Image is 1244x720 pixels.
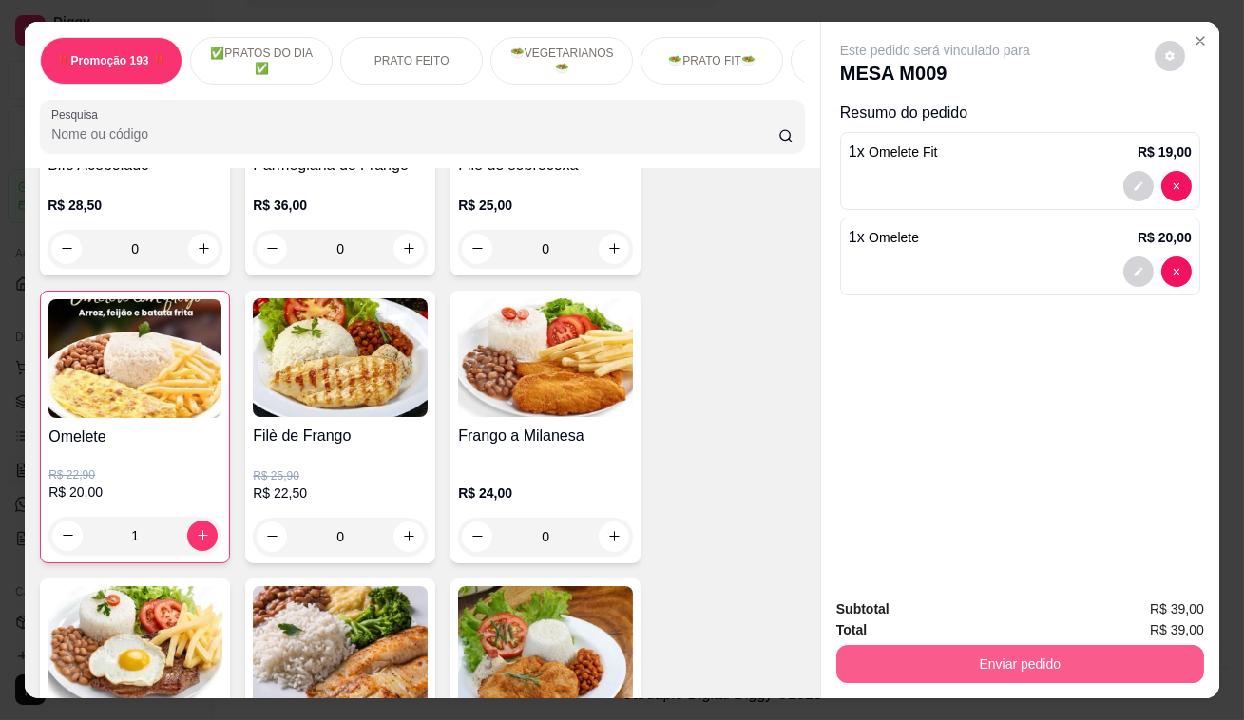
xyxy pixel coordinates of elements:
[458,483,633,502] p: R$ 24,00
[1155,41,1185,71] button: decrease-product-quantity
[1123,256,1154,287] button: decrease-product-quantity
[668,53,756,68] p: 🥗PRATO FIT🥗
[1161,171,1192,201] button: decrease-product-quantity
[51,234,82,264] button: decrease-product-quantity
[1123,171,1154,201] button: decrease-product-quantity
[458,196,633,215] p: R$ 25,00
[599,234,629,264] button: increase-product-quantity
[253,425,428,447] h4: Filè de Frango
[849,226,919,249] p: 1 x
[462,234,492,264] button: decrease-product-quantity
[393,234,424,264] button: increase-product-quantity
[188,234,219,264] button: increase-product-quantity
[48,467,221,483] p: R$ 22,90
[869,230,919,245] span: Omelete
[48,483,221,502] p: R$ 20,00
[206,46,316,76] p: ✅PRATOS DO DIA ✅
[458,425,633,447] h4: Frango a Milanesa
[1185,26,1215,56] button: Close
[1138,142,1192,161] p: R$ 19,00
[599,521,629,552] button: increase-product-quantity
[374,53,450,68] p: PRATO FEITO
[1150,619,1204,640] span: R$ 39,00
[1150,598,1204,619] span: R$ 39,00
[840,102,1200,124] p: Resumo do pedido
[836,622,867,637] strong: Total
[462,521,492,552] button: decrease-product-quantity
[393,521,424,552] button: increase-product-quantity
[253,298,428,417] img: product-image
[253,586,428,705] img: product-image
[57,53,166,68] p: ‼️Promoção 193 ‼️
[507,46,617,76] p: 🥗VEGETARIANOS🥗
[253,468,428,483] p: R$ 25,90
[48,586,222,705] img: product-image
[1138,228,1192,247] p: R$ 20,00
[48,426,221,448] h4: Omelete
[253,196,428,215] p: R$ 36,00
[48,196,222,215] p: R$ 28,50
[257,234,287,264] button: decrease-product-quantity
[840,41,1030,60] p: Este pedido será vinculado para
[840,60,1030,86] p: MESA M009
[253,483,428,502] p: R$ 22,50
[458,298,633,417] img: product-image
[51,106,105,123] label: Pesquisa
[48,299,221,418] img: product-image
[187,521,218,551] button: increase-product-quantity
[51,124,778,143] input: Pesquisa
[836,601,890,616] strong: Subtotal
[52,521,83,551] button: decrease-product-quantity
[869,144,937,160] span: Omelete Fit
[836,645,1204,683] button: Enviar pedido
[1161,256,1192,287] button: decrease-product-quantity
[849,141,938,163] p: 1 x
[458,586,633,705] img: product-image
[257,521,287,552] button: decrease-product-quantity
